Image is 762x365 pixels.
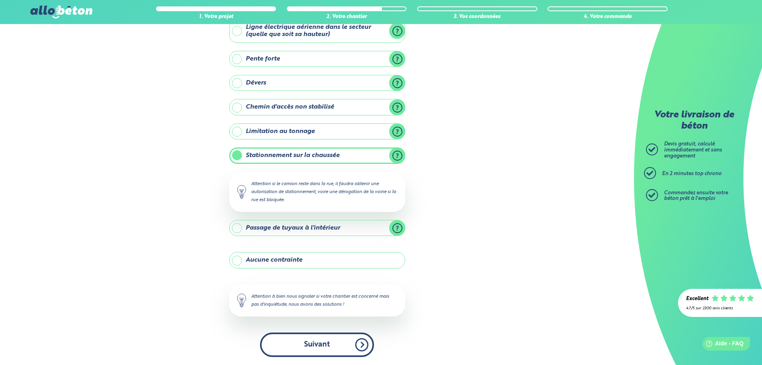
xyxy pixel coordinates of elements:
span: En 2 minutes top chrono [662,171,722,176]
iframe: Help widget launcher [691,334,753,356]
label: Dévers [229,75,405,91]
label: Passage de tuyaux à l'intérieur [229,220,405,236]
div: 2. Votre chantier [287,14,407,20]
span: Commandez ensuite votre béton prêt à l'emploi [664,190,728,202]
div: Attention si le camion reste dans la rue, il faudra obtenir une autorisation de stationnement, vo... [229,172,405,212]
label: Pente forte [229,51,405,67]
label: Chemin d'accès non stabilisé [229,99,405,115]
div: Excellent [686,296,708,302]
label: Ligne électrique aérienne dans le secteur (quelle que soit sa hauteur) [229,19,405,43]
label: Limitation au tonnage [229,123,405,139]
p: Votre livraison de béton [648,110,740,132]
label: Stationnement sur la chaussée [229,147,405,163]
button: Suivant [260,333,374,357]
label: Aucune contrainte [229,252,405,268]
div: 3. Vos coordonnées [417,14,537,20]
div: Attention à bien nous signaler si votre chantier est concerné mais pas d'inquiétude, nous avons d... [229,284,405,317]
img: allobéton [30,6,92,18]
span: Devis gratuit, calculé immédiatement et sans engagement [664,141,722,158]
div: 4. Votre commande [548,14,668,20]
div: 1. Votre projet [156,14,276,20]
div: 4.7/5 sur 2300 avis clients [686,306,754,311]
